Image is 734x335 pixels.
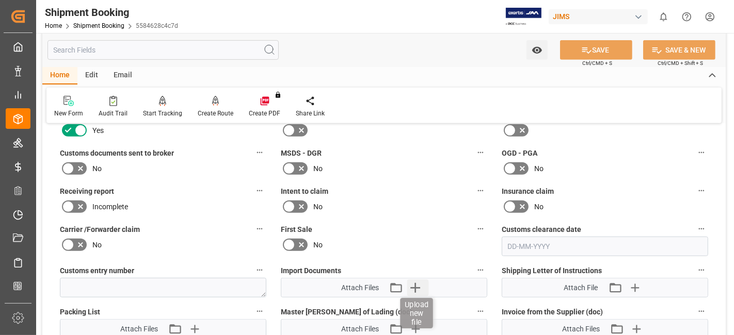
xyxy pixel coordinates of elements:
span: No [313,163,323,174]
button: Upload new file [407,279,429,296]
button: Packing List [253,305,266,318]
span: Customs entry number [60,265,134,276]
div: New Form [54,109,83,118]
span: Attach Files [120,324,158,334]
button: Intent to claim [474,184,487,197]
span: Ctrl/CMD + S [582,59,612,67]
button: show 0 new notifications [652,5,675,28]
span: No [313,202,323,212]
button: Import Documents [474,263,487,277]
span: No [92,240,102,250]
span: No [534,202,544,212]
span: Customs documents sent to broker [60,148,174,159]
input: Search Fields [47,40,279,60]
button: SAVE [560,40,632,60]
button: Invoice from the Supplier (doc) [695,305,708,318]
button: JIMS [549,7,652,26]
span: Attach Files [562,324,600,334]
button: OGD - PGA [695,146,708,159]
img: Exertis%20JAM%20-%20Email%20Logo.jpg_1722504956.jpg [506,8,541,26]
span: Yes [92,125,104,136]
span: Attach File [564,282,598,293]
div: Home [42,67,77,85]
span: Invoice from the Supplier (doc) [502,307,603,317]
span: Ctrl/CMD + Shift + S [658,59,703,67]
span: Packing List [60,307,100,317]
span: First Sale [281,224,312,235]
input: DD-MM-YYYY [502,237,708,256]
div: Audit Trail [99,109,127,118]
span: No [92,163,102,174]
button: Customs entry number [253,263,266,277]
button: open menu [526,40,548,60]
span: Receiving report [60,186,114,197]
span: No [534,163,544,174]
div: Share Link [296,109,325,118]
div: Create Route [198,109,233,118]
button: MSDS - DGR [474,146,487,159]
span: Import Documents [281,265,341,276]
button: Customs clearance date [695,222,708,236]
span: MSDS - DGR [281,148,322,159]
div: Upload new file [400,298,433,328]
button: SAVE & NEW [643,40,715,60]
span: Carrier /Forwarder claim [60,224,140,235]
span: OGD - PGA [502,148,537,159]
button: First Sale [474,222,487,236]
button: Master [PERSON_NAME] of Lading (doc) [474,305,487,318]
button: Shipping Letter of Instructions [695,263,708,277]
a: Home [45,22,62,29]
span: Master [PERSON_NAME] of Lading (doc) [281,307,412,317]
button: Receiving report [253,184,266,197]
span: Insurance claim [502,186,554,197]
span: Attach Files [341,324,379,334]
span: Customs clearance date [502,224,581,235]
span: Intent to claim [281,186,328,197]
button: Insurance claim [695,184,708,197]
span: Attach Files [341,282,379,293]
button: Carrier /Forwarder claim [253,222,266,236]
span: No [313,240,323,250]
button: Help Center [675,5,698,28]
div: Email [106,67,140,85]
span: Incomplete [92,202,128,212]
div: Shipment Booking [45,5,178,20]
span: Shipping Letter of Instructions [502,265,602,276]
button: Customs documents sent to broker [253,146,266,159]
div: Edit [77,67,106,85]
div: Start Tracking [143,109,182,118]
div: JIMS [549,9,648,24]
a: Shipment Booking [73,22,124,29]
